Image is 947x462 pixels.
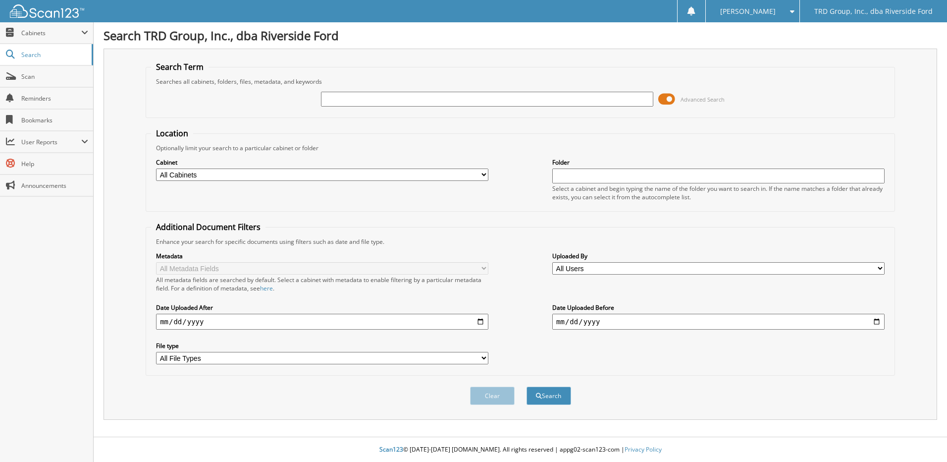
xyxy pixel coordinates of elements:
[814,8,933,14] span: TRD Group, Inc., dba Riverside Ford
[151,237,890,246] div: Enhance your search for specific documents using filters such as date and file type.
[151,144,890,152] div: Optionally limit your search to a particular cabinet or folder
[470,387,515,405] button: Clear
[156,303,488,312] label: Date Uploaded After
[21,29,81,37] span: Cabinets
[21,94,88,103] span: Reminders
[21,72,88,81] span: Scan
[552,314,885,330] input: end
[21,51,87,59] span: Search
[151,128,193,139] legend: Location
[21,181,88,190] span: Announcements
[681,96,725,103] span: Advanced Search
[94,438,947,462] div: © [DATE]-[DATE] [DOMAIN_NAME]. All rights reserved | appg02-scan123-com |
[21,138,81,146] span: User Reports
[720,8,776,14] span: [PERSON_NAME]
[552,184,885,201] div: Select a cabinet and begin typing the name of the folder you want to search in. If the name match...
[526,387,571,405] button: Search
[151,222,265,232] legend: Additional Document Filters
[21,116,88,124] span: Bookmarks
[104,27,937,44] h1: Search TRD Group, Inc., dba Riverside Ford
[151,61,209,72] legend: Search Term
[156,252,488,260] label: Metadata
[10,4,84,18] img: scan123-logo-white.svg
[552,252,885,260] label: Uploaded By
[552,303,885,312] label: Date Uploaded Before
[156,314,488,330] input: start
[156,342,488,350] label: File type
[151,77,890,86] div: Searches all cabinets, folders, files, metadata, and keywords
[260,284,273,292] a: here
[379,445,403,454] span: Scan123
[552,158,885,167] label: Folder
[21,160,88,168] span: Help
[156,276,488,292] div: All metadata fields are searched by default. Select a cabinet with metadata to enable filtering b...
[156,158,488,167] label: Cabinet
[625,445,662,454] a: Privacy Policy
